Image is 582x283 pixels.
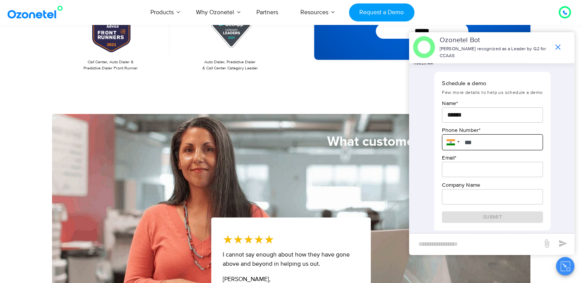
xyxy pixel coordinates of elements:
[52,135,509,148] h5: What customers say about us!
[442,126,543,134] p: Phone Number *
[223,231,233,248] i: ★
[413,61,433,66] span: 11:06:25 AM
[442,99,543,107] p: Name *
[56,59,166,72] p: Call Center, Auto Dialer & Predictive Dialer Front Runner
[349,3,414,21] a: Request a Demo
[233,231,243,248] i: ★
[442,79,543,88] p: Schedule a demo
[243,231,254,248] i: ★
[175,59,285,72] p: Auto Dialer, Predictive Dialer & Call Center Category Leader
[440,46,549,59] p: [PERSON_NAME] recognized as a Leader by G2 for CCAAS
[223,231,274,248] div: 5/5
[550,39,566,55] span: end chat or minimize
[556,257,574,275] button: Close chat
[413,36,435,58] img: header
[264,231,274,248] i: ★
[223,251,350,268] span: I cannot say enough about how they have gone above and beyond in helping us out.
[442,154,543,162] p: Email *
[440,35,549,46] p: Ozonetel Bot
[442,90,543,95] span: Few more details to help us schedule a demo
[413,237,538,251] div: new-msg-input
[442,181,543,189] p: Company Name
[223,275,271,283] span: [PERSON_NAME],
[254,231,264,248] i: ★
[442,134,462,150] div: India: + 91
